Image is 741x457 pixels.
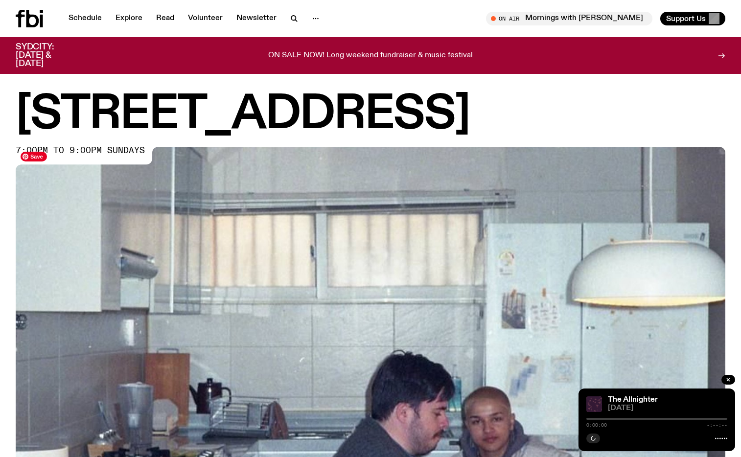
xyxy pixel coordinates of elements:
button: Support Us [660,12,725,25]
h1: [STREET_ADDRESS] [16,93,725,137]
span: [DATE] [608,405,727,412]
p: ON SALE NOW! Long weekend fundraiser & music festival [268,51,473,60]
span: 0:00:00 [586,423,607,428]
a: Read [150,12,180,25]
span: Support Us [666,14,706,23]
span: 7:00pm to 9:00pm sundays [16,147,145,155]
a: Newsletter [231,12,282,25]
h3: SYDCITY: [DATE] & [DATE] [16,43,78,68]
button: On AirMornings with [PERSON_NAME] / feel the phonk [486,12,652,25]
a: Volunteer [182,12,229,25]
a: Schedule [63,12,108,25]
a: The Allnighter [608,396,658,404]
a: Explore [110,12,148,25]
span: Save [21,152,47,161]
span: -:--:-- [707,423,727,428]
